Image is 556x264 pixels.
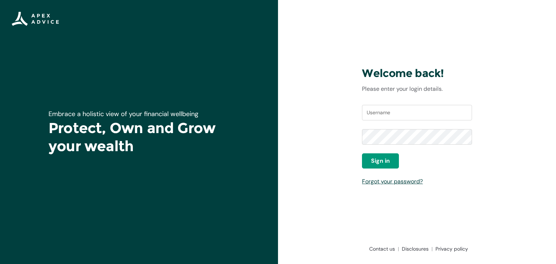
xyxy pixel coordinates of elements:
a: Forgot your password? [362,178,423,185]
a: Contact us [366,245,399,252]
span: Embrace a holistic view of your financial wellbeing [49,110,198,118]
h3: Welcome back! [362,67,472,80]
span: Sign in [371,157,390,165]
p: Please enter your login details. [362,85,472,93]
img: Apex Advice Group [12,12,59,26]
a: Privacy policy [433,245,468,252]
button: Sign in [362,153,399,169]
a: Disclosures [399,245,433,252]
input: Username [362,105,472,121]
h1: Protect, Own and Grow your wealth [49,119,229,155]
